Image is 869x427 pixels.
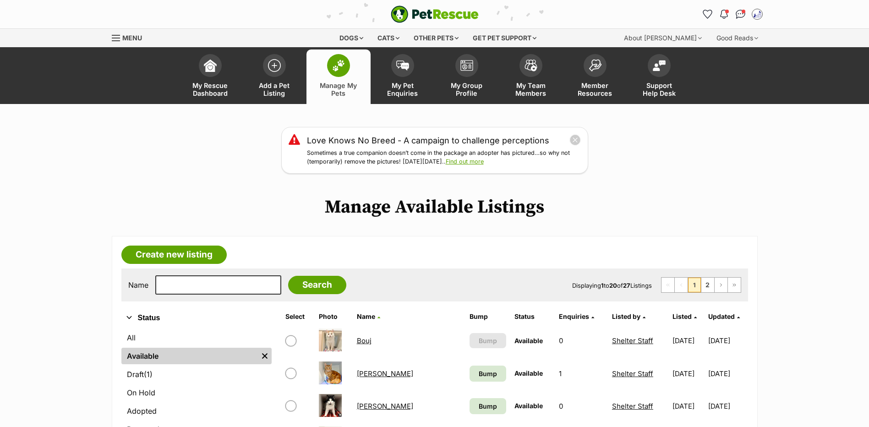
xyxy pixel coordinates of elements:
[121,384,272,401] a: On Hold
[121,246,227,264] a: Create new listing
[122,34,142,42] span: Menu
[728,278,741,292] a: Last page
[258,348,272,364] a: Remove filter
[514,337,543,345] span: Available
[479,369,497,378] span: Bump
[121,366,272,383] a: Draft
[736,10,745,19] img: chat-41dd97257d64d25036548639549fe6c8038ab92f7586957e7f3b1b290dea8141.svg
[708,312,740,320] a: Updated
[669,390,707,422] td: [DATE]
[623,282,630,289] strong: 27
[391,5,479,23] a: PetRescue
[306,49,371,104] a: Manage My Pets
[307,134,549,147] a: Love Knows No Breed - A campaign to challenge perceptions
[559,312,594,320] a: Enquiries
[407,29,465,47] div: Other pets
[121,312,272,324] button: Status
[332,60,345,71] img: manage-my-pets-icon-02211641906a0b7f246fdf0571729dbe1e7629f14944591b6c1af311fb30b64b.svg
[121,403,272,419] a: Adopted
[510,82,552,97] span: My Team Members
[612,312,640,320] span: Listed by
[601,282,604,289] strong: 1
[190,82,231,97] span: My Rescue Dashboard
[612,336,653,345] a: Shelter Staff
[700,7,715,22] a: Favourites
[514,369,543,377] span: Available
[708,358,747,389] td: [DATE]
[479,401,497,411] span: Bump
[499,49,563,104] a: My Team Members
[446,158,484,165] a: Find out more
[701,278,714,292] a: Page 2
[466,29,543,47] div: Get pet support
[555,325,607,356] td: 0
[717,7,732,22] button: Notifications
[672,312,697,320] a: Listed
[589,59,601,71] img: member-resources-icon-8e73f808a243e03378d46382f2149f9095a855e16c252ad45f914b54edf8863c.svg
[653,60,666,71] img: help-desk-icon-fdf02630f3aa405de69fd3d07c3f3aa587a6932b1a1747fa1d2bba05be0121f9.svg
[661,277,741,293] nav: Pagination
[612,402,653,411] a: Shelter Staff
[391,5,479,23] img: logo-e224e6f780fb5917bec1dbf3a21bbac754714ae5b6737aabdf751b685950b380.svg
[661,278,674,292] span: First page
[121,329,272,346] a: All
[396,60,409,71] img: pet-enquiries-icon-7e3ad2cf08bfb03b45e93fb7055b45f3efa6380592205ae92323e6603595dc1f.svg
[121,348,258,364] a: Available
[282,309,314,324] th: Select
[318,82,359,97] span: Manage My Pets
[333,29,370,47] div: Dogs
[733,7,748,22] a: Conversations
[470,333,506,348] button: Bump
[242,49,306,104] a: Add a Pet Listing
[708,390,747,422] td: [DATE]
[128,281,148,289] label: Name
[559,312,589,320] span: translation missing: en.admin.listings.index.attributes.enquiries
[688,278,701,292] span: Page 1
[569,134,581,146] button: close
[357,402,413,411] a: [PERSON_NAME]
[460,60,473,71] img: group-profile-icon-3fa3cf56718a62981997c0bc7e787c4b2cf8bcc04b72c1350f741eb67cf2f40e.svg
[555,358,607,389] td: 1
[288,276,346,294] input: Search
[612,312,645,320] a: Listed by
[574,82,616,97] span: Member Resources
[675,278,688,292] span: Previous page
[178,49,242,104] a: My Rescue Dashboard
[112,29,148,45] a: Menu
[144,369,153,380] span: (1)
[708,312,735,320] span: Updated
[627,49,691,104] a: Support Help Desk
[382,82,423,97] span: My Pet Enquiries
[470,366,506,382] a: Bump
[204,59,217,72] img: dashboard-icon-eb2f2d2d3e046f16d808141f083e7271f6b2e854fb5c12c21221c1fb7104beca.svg
[609,282,617,289] strong: 20
[700,7,765,22] ul: Account quick links
[470,398,506,414] a: Bump
[669,358,707,389] td: [DATE]
[618,29,708,47] div: About [PERSON_NAME]
[371,29,406,47] div: Cats
[750,7,765,22] button: My account
[435,49,499,104] a: My Group Profile
[315,309,352,324] th: Photo
[514,402,543,410] span: Available
[720,10,727,19] img: notifications-46538b983faf8c2785f20acdc204bb7945ddae34d4c08c2a6579f10ce5e182be.svg
[708,325,747,356] td: [DATE]
[511,309,554,324] th: Status
[753,10,762,19] img: Shelter Staff profile pic
[715,278,727,292] a: Next page
[479,336,497,345] span: Bump
[572,282,652,289] span: Displaying to of Listings
[357,312,375,320] span: Name
[563,49,627,104] a: Member Resources
[525,60,537,71] img: team-members-icon-5396bd8760b3fe7c0b43da4ab00e1e3bb1a5d9ba89233759b79545d2d3fc5d0d.svg
[268,59,281,72] img: add-pet-listing-icon-0afa8454b4691262ce3f59096e99ab1cd57d4a30225e0717b998d2c9b9846f56.svg
[446,82,487,97] span: My Group Profile
[357,336,372,345] a: Bouj
[612,369,653,378] a: Shelter Staff
[555,390,607,422] td: 0
[254,82,295,97] span: Add a Pet Listing
[307,149,581,166] p: Sometimes a true companion doesn’t come in the package an adopter has pictured…so why not (tempor...
[466,309,509,324] th: Bump
[710,29,765,47] div: Good Reads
